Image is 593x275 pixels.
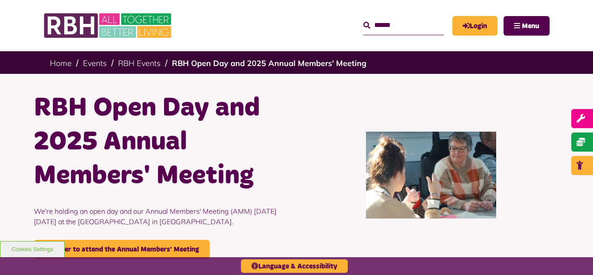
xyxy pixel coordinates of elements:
iframe: Netcall Web Assistant for live chat [554,236,593,275]
button: Language & Accessibility [241,259,348,273]
a: MyRBH [452,16,497,36]
h1: RBH Open Day and 2025 Annual Members' Meeting [34,91,290,193]
a: RBH Events [118,58,161,68]
span: Menu [522,23,539,30]
a: Events [83,58,107,68]
img: IMG 7040 [366,132,496,219]
a: Register to attend the Annual Members' Meeting [34,240,210,259]
p: We're holding an open day and our Annual Members' Meeting (AMM) [DATE][DATE] at the [GEOGRAPHIC_D... [34,193,290,240]
a: Home [50,58,72,68]
img: RBH [43,9,174,43]
a: RBH Open Day and 2025 Annual Members' Meeting [172,58,366,68]
button: Navigation [504,16,550,36]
